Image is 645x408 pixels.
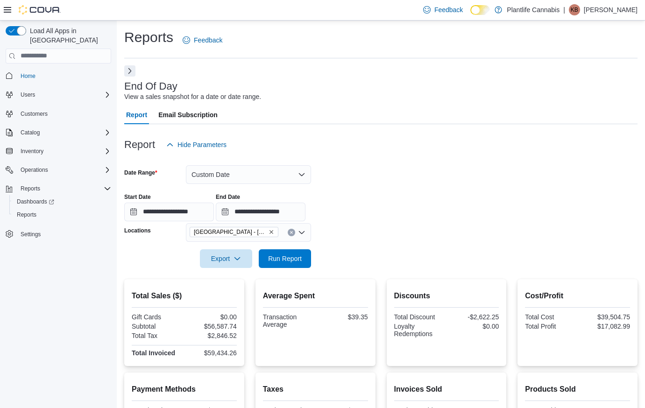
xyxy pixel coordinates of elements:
button: Clear input [288,229,295,236]
button: Operations [17,164,52,176]
label: End Date [216,193,240,201]
span: Catalog [17,127,111,138]
button: Next [124,65,135,77]
span: Home [21,72,35,80]
p: [PERSON_NAME] [584,4,638,15]
div: Gift Cards [132,313,182,321]
div: Total Profit [525,323,575,330]
span: Operations [17,164,111,176]
h2: Cost/Profit [525,290,630,302]
span: Dashboards [17,198,54,205]
div: $39.35 [317,313,368,321]
a: Feedback [419,0,467,19]
span: Reports [17,183,111,194]
span: Feedback [194,35,222,45]
span: Home [17,70,111,82]
span: Report [126,106,147,124]
button: Export [200,249,252,268]
a: Home [17,70,39,82]
span: Users [17,89,111,100]
span: Hide Parameters [177,140,227,149]
span: Settings [17,228,111,239]
span: Inventory [17,146,111,157]
h2: Products Sold [525,384,630,395]
button: Reports [2,182,115,195]
h2: Total Sales ($) [132,290,237,302]
div: Kim Bore [569,4,580,15]
button: Users [17,89,39,100]
label: Start Date [124,193,151,201]
h3: Report [124,139,155,150]
div: $2,846.52 [186,332,236,339]
a: Dashboards [13,196,58,207]
a: Reports [13,209,40,220]
span: Settings [21,231,41,238]
h1: Reports [124,28,173,47]
span: Email Subscription [158,106,218,124]
p: | [563,4,565,15]
button: Custom Date [186,165,311,184]
button: Run Report [259,249,311,268]
span: Users [21,91,35,98]
input: Press the down key to open a popover containing a calendar. [124,203,214,221]
strong: Total Invoiced [132,349,175,357]
button: Hide Parameters [163,135,230,154]
div: $17,082.99 [580,323,630,330]
a: Settings [17,229,44,240]
div: $39,504.75 [580,313,630,321]
input: Dark Mode [470,5,490,15]
img: Cova [19,5,61,14]
div: Total Tax [132,332,182,339]
span: Catalog [21,129,40,136]
span: Export [206,249,247,268]
div: $56,587.74 [186,323,236,330]
h2: Average Spent [263,290,368,302]
h2: Taxes [263,384,368,395]
span: Reports [13,209,111,220]
h2: Invoices Sold [394,384,499,395]
label: Date Range [124,169,157,176]
span: Customers [17,108,111,120]
button: Open list of options [298,229,305,236]
button: Customers [2,107,115,120]
div: -$2,622.25 [448,313,499,321]
a: Feedback [179,31,226,49]
input: Press the down key to open a popover containing a calendar. [216,203,305,221]
span: Inventory [21,148,43,155]
button: Reports [17,183,44,194]
span: Operations [21,166,48,174]
button: Catalog [2,126,115,139]
div: Loyalty Redemptions [394,323,445,338]
button: Operations [2,163,115,176]
div: Total Cost [525,313,575,321]
div: $0.00 [448,323,499,330]
span: [GEOGRAPHIC_DATA] - [GEOGRAPHIC_DATA] [194,227,267,237]
span: Run Report [268,254,302,263]
p: Plantlife Cannabis [507,4,560,15]
span: Reports [21,185,40,192]
button: Users [2,88,115,101]
span: Reports [17,211,36,218]
label: Locations [124,227,151,234]
a: Customers [17,108,51,120]
h2: Discounts [394,290,499,302]
button: Remove Edmonton - Albany from selection in this group [269,229,274,235]
div: Transaction Average [263,313,313,328]
div: Total Discount [394,313,445,321]
span: Edmonton - Albany [190,227,278,237]
h3: End Of Day [124,81,177,92]
span: KB [571,4,578,15]
div: $0.00 [186,313,236,321]
button: Settings [2,227,115,240]
nav: Complex example [6,65,111,265]
span: Feedback [434,5,463,14]
div: View a sales snapshot for a date or date range. [124,92,261,102]
button: Home [2,69,115,83]
span: Dashboards [13,196,111,207]
button: Catalog [17,127,43,138]
button: Reports [9,208,115,221]
span: Load All Apps in [GEOGRAPHIC_DATA] [26,26,111,45]
div: $59,434.26 [186,349,236,357]
button: Inventory [17,146,47,157]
